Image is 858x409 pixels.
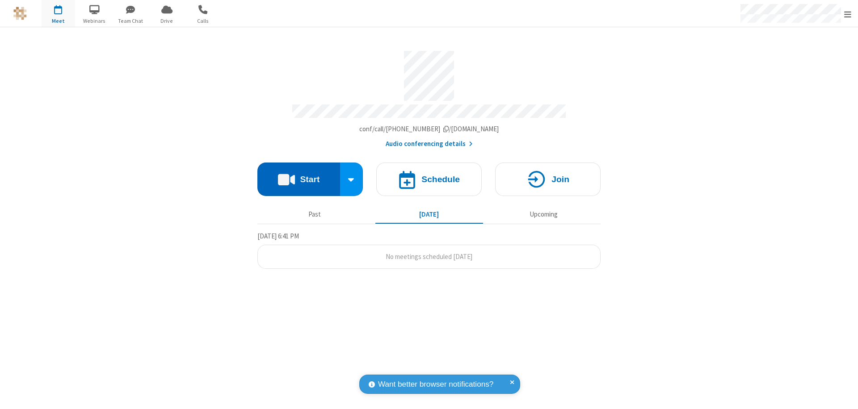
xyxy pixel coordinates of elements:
[490,206,597,223] button: Upcoming
[257,44,601,149] section: Account details
[386,252,472,261] span: No meetings scheduled [DATE]
[150,17,184,25] span: Drive
[261,206,369,223] button: Past
[13,7,27,20] img: QA Selenium DO NOT DELETE OR CHANGE
[378,379,493,390] span: Want better browser notifications?
[495,163,601,196] button: Join
[375,206,483,223] button: [DATE]
[300,175,320,184] h4: Start
[359,124,499,134] button: Copy my meeting room linkCopy my meeting room link
[359,125,499,133] span: Copy my meeting room link
[257,231,601,269] section: Today's Meetings
[186,17,220,25] span: Calls
[421,175,460,184] h4: Schedule
[340,163,363,196] div: Start conference options
[114,17,147,25] span: Team Chat
[386,139,473,149] button: Audio conferencing details
[257,232,299,240] span: [DATE] 6:41 PM
[551,175,569,184] h4: Join
[376,163,482,196] button: Schedule
[42,17,75,25] span: Meet
[257,163,340,196] button: Start
[78,17,111,25] span: Webinars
